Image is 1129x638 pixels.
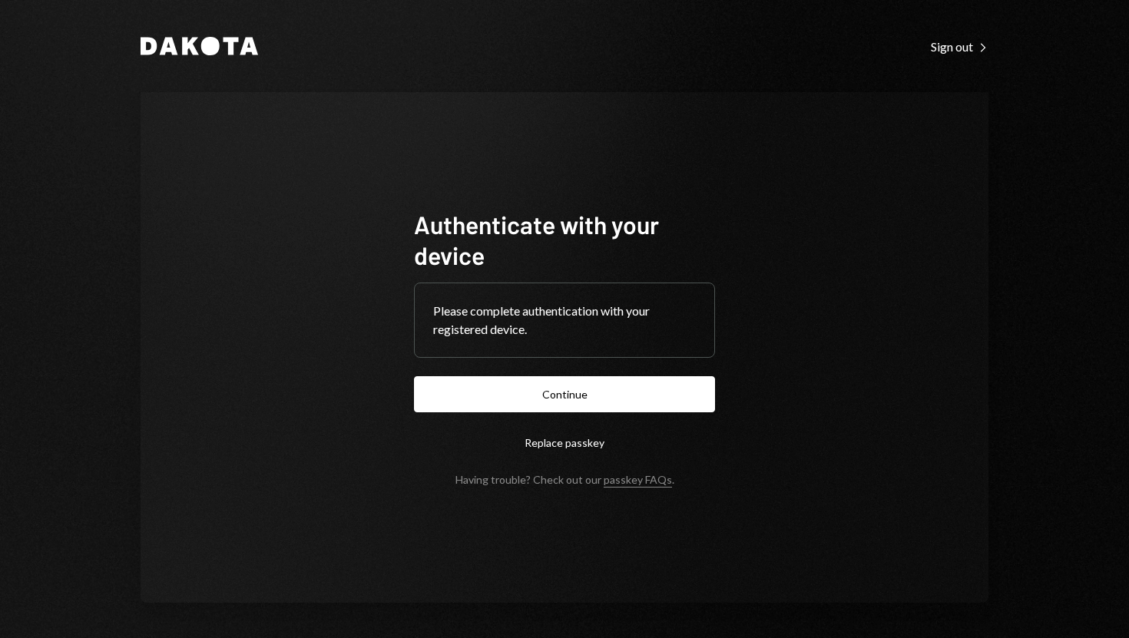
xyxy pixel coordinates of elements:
[414,376,715,412] button: Continue
[931,39,988,55] div: Sign out
[604,473,672,488] a: passkey FAQs
[931,38,988,55] a: Sign out
[455,473,674,486] div: Having trouble? Check out our .
[414,425,715,461] button: Replace passkey
[433,302,696,339] div: Please complete authentication with your registered device.
[414,209,715,270] h1: Authenticate with your device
